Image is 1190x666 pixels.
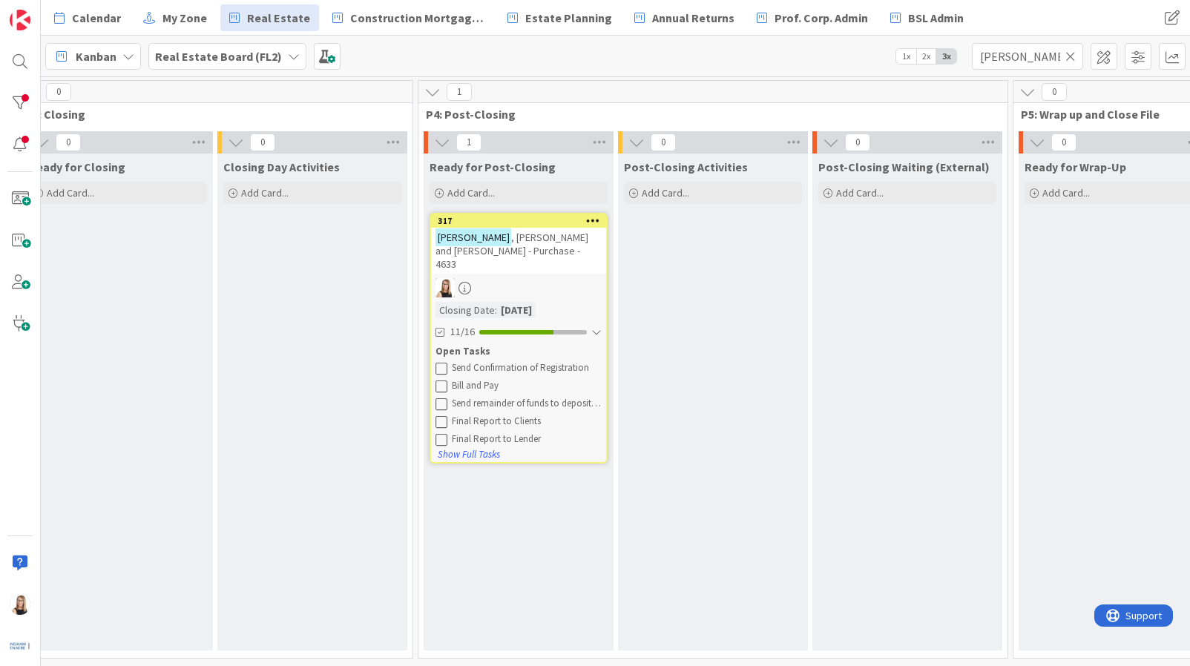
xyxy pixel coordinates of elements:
input: Quick Filter... [972,43,1083,70]
span: Estate Planning [525,9,612,27]
span: BSL Admin [908,9,964,27]
span: 0 [56,133,81,151]
span: Closing Day Activities [223,159,340,174]
span: P3: Closing [25,107,394,122]
mark: [PERSON_NAME] [435,228,511,245]
span: Add Card... [642,186,689,200]
span: Add Card... [47,186,94,200]
a: Annual Returns [625,4,743,31]
a: 317[PERSON_NAME], [PERSON_NAME] and [PERSON_NAME] - Purchase - 4633DBClosing Date:[DATE]11/16Open... [430,213,608,464]
div: Bill and Pay [452,380,602,392]
span: 0 [46,83,71,101]
div: Open Tasks [435,344,602,359]
img: DB [10,594,30,615]
div: 317[PERSON_NAME], [PERSON_NAME] and [PERSON_NAME] - Purchase - 4633 [431,214,606,274]
span: 0 [845,133,870,151]
span: Annual Returns [652,9,734,27]
span: Add Card... [447,186,495,200]
a: BSL Admin [881,4,973,31]
span: Support [31,2,68,20]
div: 317 [431,214,606,228]
div: Send Confirmation of Registration [452,362,602,374]
span: 2x [916,49,936,64]
img: avatar [10,636,30,656]
span: Real Estate [247,9,310,27]
span: Post-Closing Activities [624,159,748,174]
span: Ready for Closing [29,159,125,174]
a: Real Estate [220,4,319,31]
span: 1 [447,83,472,101]
span: 1x [896,49,916,64]
span: P4: Post-Closing [426,107,989,122]
span: Ready for Post-Closing [430,159,556,174]
button: Show Full Tasks [437,446,501,463]
span: 1 [456,133,481,151]
span: Calendar [72,9,121,27]
span: , [PERSON_NAME] and [PERSON_NAME] - Purchase - 4633 [435,231,588,271]
span: 11/16 [450,324,475,340]
span: Prof. Corp. Admin [775,9,868,27]
div: Closing Date [435,302,495,318]
span: Ready for Wrap-Up [1025,159,1126,174]
a: Estate Planning [499,4,621,31]
img: DB [435,278,455,297]
span: Add Card... [1042,186,1090,200]
span: 0 [1051,133,1076,151]
span: Add Card... [241,186,289,200]
span: 0 [651,133,676,151]
span: 0 [1042,83,1067,101]
div: 317 [438,216,606,226]
span: Post-Closing Waiting (External) [818,159,990,174]
a: Construction Mortgages - Draws [323,4,494,31]
span: Construction Mortgages - Draws [350,9,485,27]
div: DB [431,278,606,297]
div: Final Report to Clients [452,415,602,427]
span: 0 [250,133,275,151]
img: Visit kanbanzone.com [10,10,30,30]
div: Send remainder of funds to deposit to client account [452,398,602,409]
span: My Zone [162,9,207,27]
a: My Zone [134,4,216,31]
span: Kanban [76,47,116,65]
span: 3x [936,49,956,64]
span: Add Card... [836,186,884,200]
div: Final Report to Lender [452,433,602,445]
a: Calendar [45,4,130,31]
a: Prof. Corp. Admin [748,4,877,31]
div: [DATE] [497,302,536,318]
span: : [495,302,497,318]
b: Real Estate Board (FL2) [155,49,282,64]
